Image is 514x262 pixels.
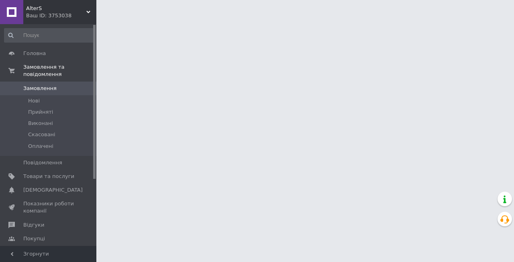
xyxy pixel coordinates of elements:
span: Головна [23,50,46,57]
span: Виконані [28,120,53,127]
span: Нові [28,97,40,104]
span: Замовлення та повідомлення [23,63,96,78]
span: Замовлення [23,85,57,92]
span: AlterS [26,5,86,12]
span: Відгуки [23,221,44,229]
span: Повідомлення [23,159,62,166]
span: Скасовані [28,131,55,138]
span: Товари та послуги [23,173,74,180]
span: Показники роботи компанії [23,200,74,215]
span: Покупці [23,235,45,242]
span: Оплачені [28,143,53,150]
div: Ваш ID: 3753038 [26,12,96,19]
input: Пошук [4,28,95,43]
span: Прийняті [28,108,53,116]
span: [DEMOGRAPHIC_DATA] [23,186,83,194]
